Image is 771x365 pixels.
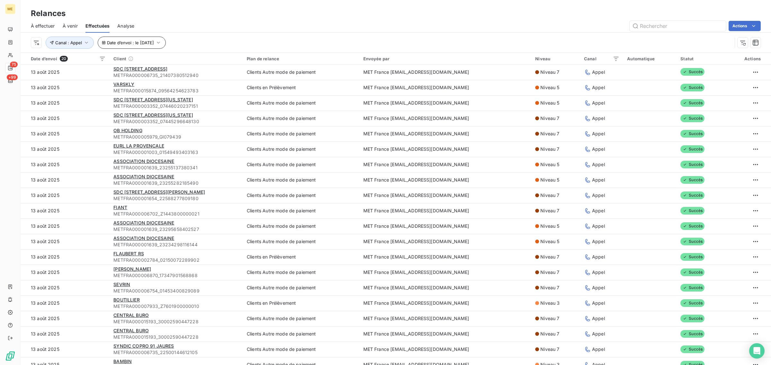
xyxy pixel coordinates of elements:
[21,126,110,141] td: 13 août 2025
[540,115,559,122] span: Niveau 7
[113,128,142,133] span: OB HOLDING
[359,172,532,188] td: MET France [EMAIL_ADDRESS][DOMAIN_NAME]
[113,297,140,302] span: BOUTILLIER
[243,203,359,218] td: Clients Autre mode de paiement
[113,134,239,140] span: METFRA000005979_GI079439
[243,218,359,234] td: Clients Autre mode de paiement
[680,68,705,76] span: Succès
[592,69,605,75] span: Appel
[359,234,532,249] td: MET France [EMAIL_ADDRESS][DOMAIN_NAME]
[243,342,359,357] td: Clients Autre mode de paiement
[21,311,110,326] td: 13 août 2025
[113,220,174,225] span: ASSOCIATION DIOCESAINE
[729,56,761,61] div: Actions
[113,205,127,210] span: FIANT
[535,56,576,61] div: Niveau
[540,131,559,137] span: Niveau 7
[113,266,151,272] span: [PERSON_NAME]
[31,8,66,19] h3: Relances
[21,234,110,249] td: 13 août 2025
[243,188,359,203] td: Clients Autre mode de paiement
[680,222,705,230] span: Succès
[680,161,705,168] span: Succès
[584,56,619,61] div: Canal
[113,112,193,118] span: SDC [STREET_ADDRESS][US_STATE]
[680,191,705,199] span: Succès
[243,111,359,126] td: Clients Autre mode de paiement
[243,295,359,311] td: Clients en Prélèvement
[359,80,532,95] td: MET France [EMAIL_ADDRESS][DOMAIN_NAME]
[113,242,239,248] span: METFRA000001639_23234298116144
[540,223,559,229] span: Niveau 5
[749,343,765,359] div: Open Intercom Messenger
[5,4,15,14] div: ME
[113,328,149,333] span: CENTRAL BURO
[113,235,174,241] span: ASSOCIATION DIOCESAINE
[46,37,94,49] button: Canal : Appel
[243,280,359,295] td: Clients Autre mode de paiement
[359,249,532,265] td: MET France [EMAIL_ADDRESS][DOMAIN_NAME]
[680,207,705,215] span: Succès
[359,111,532,126] td: MET France [EMAIL_ADDRESS][DOMAIN_NAME]
[540,254,559,260] span: Niveau 7
[592,346,605,352] span: Appel
[359,203,532,218] td: MET France [EMAIL_ADDRESS][DOMAIN_NAME]
[680,299,705,307] span: Succès
[113,72,239,79] span: METFRA000006735_21407380512940
[21,249,110,265] td: 13 août 2025
[359,126,532,141] td: MET France [EMAIL_ADDRESS][DOMAIN_NAME]
[113,118,239,125] span: METFRA000003352_07445296648130
[113,349,239,356] span: METFRA000006735_22500144612105
[113,282,130,287] span: SEVRIN
[592,331,605,337] span: Appel
[243,141,359,157] td: Clients Autre mode de paiement
[540,315,559,322] span: Niveau 7
[540,177,559,183] span: Niveau 5
[107,40,154,45] span: Date d’envoi : le [DATE]
[680,145,705,153] span: Succès
[680,84,705,91] span: Succès
[359,141,532,157] td: MET France [EMAIL_ADDRESS][DOMAIN_NAME]
[113,66,167,72] span: SDC [STREET_ADDRESS]
[113,312,149,318] span: CENTRAL BURO
[98,37,166,49] button: Date d’envoi : le [DATE]
[592,84,605,91] span: Appel
[21,326,110,342] td: 13 août 2025
[359,326,532,342] td: MET France [EMAIL_ADDRESS][DOMAIN_NAME]
[21,203,110,218] td: 13 août 2025
[359,265,532,280] td: MET France [EMAIL_ADDRESS][DOMAIN_NAME]
[359,188,532,203] td: MET France [EMAIL_ADDRESS][DOMAIN_NAME]
[592,100,605,106] span: Appel
[540,208,559,214] span: Niveau 7
[630,21,726,31] input: Rechercher
[592,131,605,137] span: Appel
[21,218,110,234] td: 13 août 2025
[680,345,705,353] span: Succès
[359,95,532,111] td: MET France [EMAIL_ADDRESS][DOMAIN_NAME]
[592,177,605,183] span: Appel
[7,74,18,80] span: +99
[592,238,605,245] span: Appel
[113,251,144,256] span: FLAUBERT RS
[113,97,193,102] span: SDC [STREET_ADDRESS][US_STATE]
[680,176,705,184] span: Succès
[680,56,721,61] div: Statut
[680,130,705,138] span: Succès
[540,192,559,199] span: Niveau 7
[359,64,532,80] td: MET France [EMAIL_ADDRESS][DOMAIN_NAME]
[21,95,110,111] td: 13 août 2025
[540,346,559,352] span: Niveau 7
[113,189,205,195] span: SDC [STREET_ADDRESS][PERSON_NAME]
[592,300,605,306] span: Appel
[31,23,55,29] span: À effectuer
[680,99,705,107] span: Succès
[113,81,134,87] span: VARSKLY
[21,342,110,357] td: 13 août 2025
[540,146,559,152] span: Niveau 7
[113,165,239,171] span: METFRA000001639_23255137380341
[540,69,559,75] span: Niveau 7
[55,40,82,45] span: Canal : Appel
[31,56,106,62] div: Date d’envoi
[113,343,174,349] span: SYNDIC COPRO 91 JAURES
[5,63,15,73] a: 75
